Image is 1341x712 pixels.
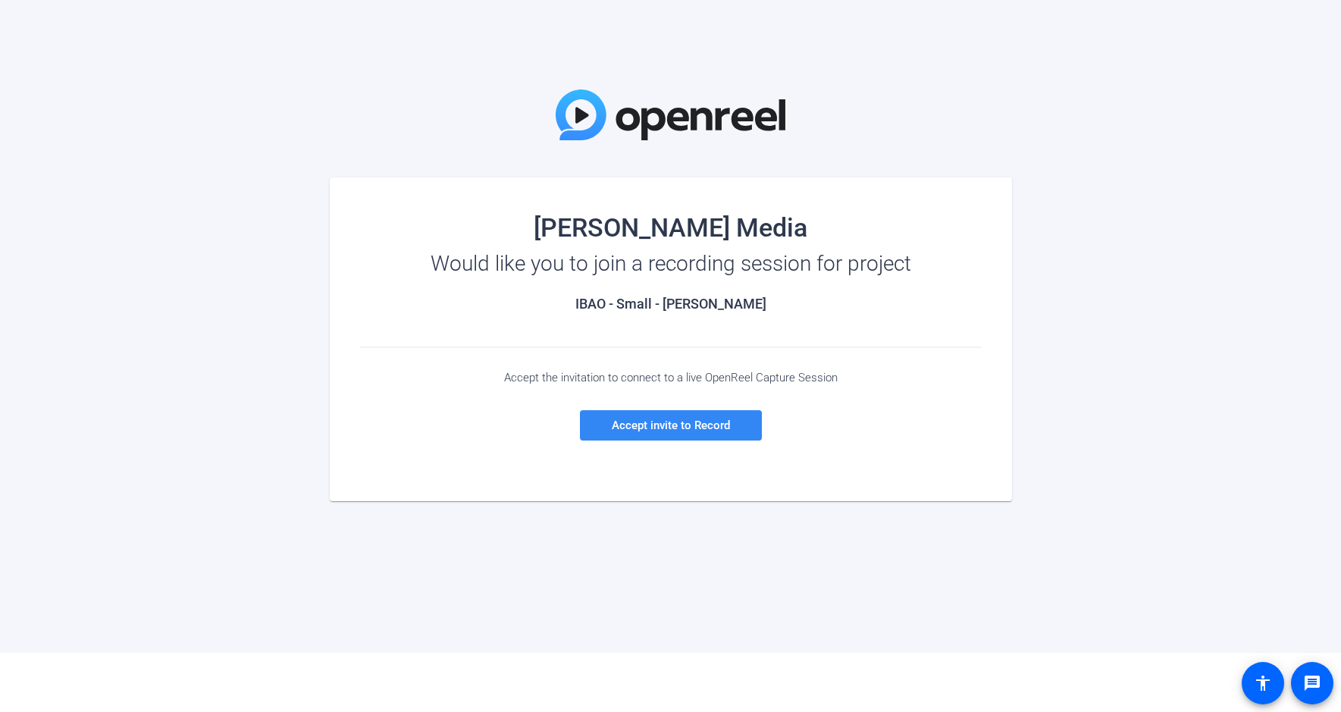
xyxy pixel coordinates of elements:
mat-icon: message [1303,674,1321,692]
div: Accept the invitation to connect to a live OpenReel Capture Session [360,371,982,384]
mat-icon: accessibility [1254,674,1272,692]
a: Accept invite to Record [580,410,762,441]
img: OpenReel Logo [556,89,786,140]
span: Accept invite to Record [612,419,730,432]
h2: IBAO - Small - [PERSON_NAME] [360,296,982,312]
div: [PERSON_NAME] Media [360,215,982,240]
div: Would like you to join a recording session for project [360,252,982,276]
